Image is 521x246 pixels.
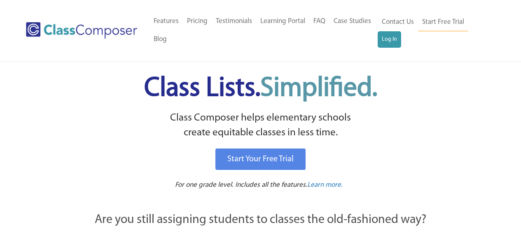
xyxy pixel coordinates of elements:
nav: Header Menu [378,13,489,48]
a: Log In [378,31,401,48]
p: Are you still assigning students to classes the old-fashioned way? [51,211,471,229]
a: Start Free Trial [418,13,468,32]
a: Features [150,12,183,30]
img: Class Composer [26,22,137,39]
a: Blog [150,30,171,49]
a: Learn more. [307,180,343,190]
a: Case Studies [329,12,375,30]
span: For one grade level. Includes all the features. [175,181,307,188]
span: Start Your Free Trial [227,155,294,163]
a: Contact Us [378,13,418,31]
span: Learn more. [307,181,343,188]
a: Testimonials [212,12,256,30]
nav: Header Menu [150,12,378,49]
a: Pricing [183,12,212,30]
a: Start Your Free Trial [215,149,306,170]
a: FAQ [309,12,329,30]
p: Class Composer helps elementary schools create equitable classes in less time. [49,111,472,141]
span: Simplified. [260,75,377,102]
span: Class Lists. [144,75,377,102]
a: Learning Portal [256,12,309,30]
